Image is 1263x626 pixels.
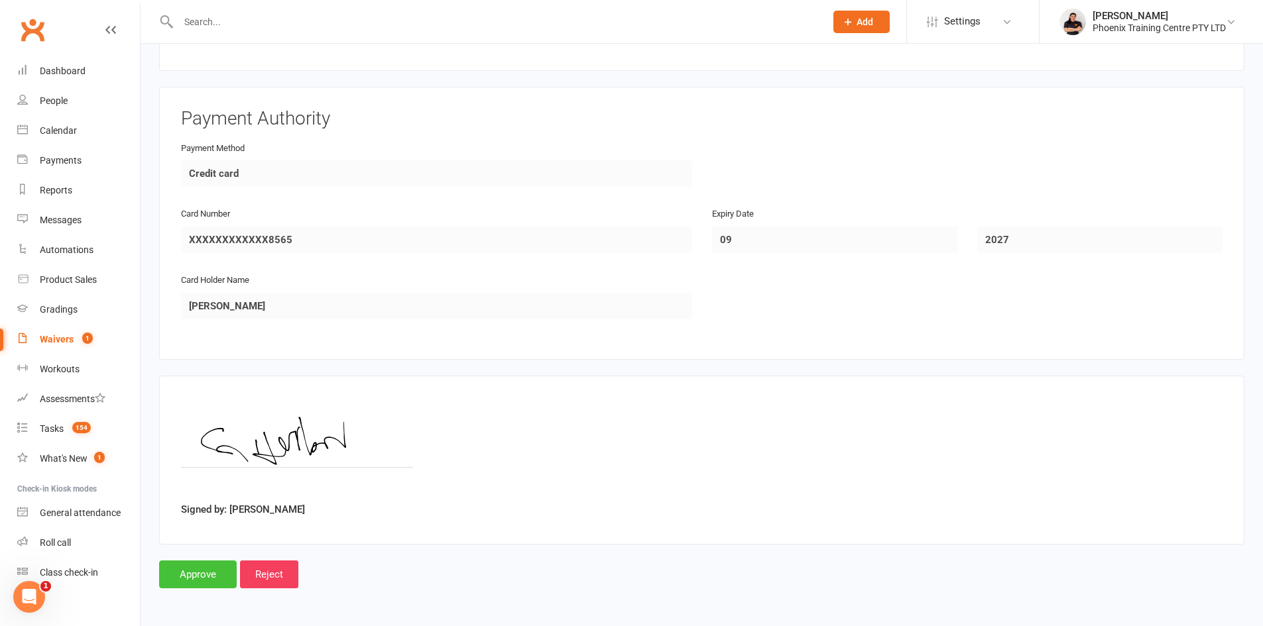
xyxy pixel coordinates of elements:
div: Product Sales [40,274,97,285]
div: Dashboard [40,66,86,76]
input: Approve [159,560,237,588]
label: Signed by: [PERSON_NAME] [181,501,305,517]
a: What's New1 [17,444,140,474]
div: General attendance [40,507,121,518]
a: Calendar [17,116,140,146]
div: Messages [40,215,82,225]
a: Assessments [17,384,140,414]
div: Calendar [40,125,77,136]
div: Waivers [40,334,74,344]
span: 1 [82,333,93,344]
a: Clubworx [16,13,49,46]
input: Reject [240,560,298,588]
label: Card Holder Name [181,274,249,287]
input: Search... [174,13,816,31]
a: Gradings [17,295,140,325]
a: Dashboard [17,56,140,86]
a: Automations [17,235,140,265]
iframe: Intercom live chat [13,581,45,613]
a: Messages [17,205,140,235]
div: Class check-in [40,567,98,578]
img: thumb_image1630818763.png [1059,9,1086,35]
div: Roll call [40,537,71,548]
label: Payment Method [181,142,245,156]
a: Product Sales [17,265,140,295]
div: Tasks [40,423,64,434]
span: Settings [944,7,981,36]
span: 1 [94,452,105,463]
div: Workouts [40,364,80,374]
div: People [40,95,68,106]
button: Add [833,11,890,33]
a: Workouts [17,354,140,384]
a: People [17,86,140,116]
div: What's New [40,453,88,464]
span: 154 [72,422,91,433]
a: General attendance kiosk mode [17,498,140,528]
div: Payments [40,155,82,166]
div: Reports [40,185,72,195]
div: Gradings [40,304,78,315]
div: [PERSON_NAME] [1093,10,1226,22]
a: Payments [17,146,140,176]
label: Card Number [181,207,230,221]
div: Phoenix Training Centre PTY LTD [1093,22,1226,34]
span: Add [857,17,873,27]
a: Reports [17,176,140,205]
a: Class kiosk mode [17,558,140,588]
a: Tasks 154 [17,414,140,444]
span: 1 [40,581,51,592]
a: Waivers 1 [17,325,140,354]
h3: Payment Authority [181,109,1223,129]
div: Automations [40,244,93,255]
div: Assessments [40,393,105,404]
a: Roll call [17,528,140,558]
label: Expiry Date [712,207,754,221]
img: image1757570763.png [181,397,413,497]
